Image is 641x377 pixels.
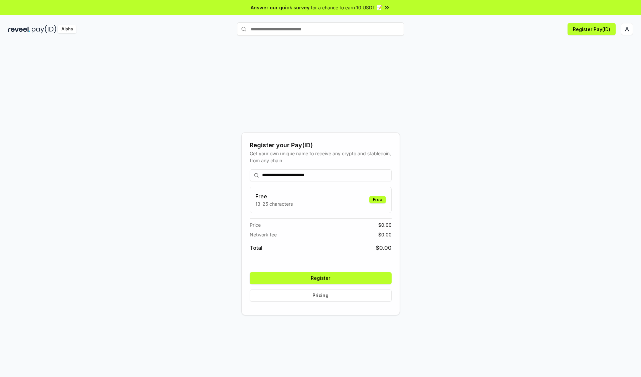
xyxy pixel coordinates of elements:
[378,231,392,238] span: $ 0.00
[250,231,277,238] span: Network fee
[8,25,30,33] img: reveel_dark
[58,25,76,33] div: Alpha
[250,141,392,150] div: Register your Pay(ID)
[369,196,386,203] div: Free
[568,23,616,35] button: Register Pay(ID)
[255,200,293,207] p: 13-25 characters
[251,4,309,11] span: Answer our quick survey
[250,221,261,228] span: Price
[376,244,392,252] span: $ 0.00
[250,244,262,252] span: Total
[311,4,382,11] span: for a chance to earn 10 USDT 📝
[250,150,392,164] div: Get your own unique name to receive any crypto and stablecoin, from any chain
[255,192,293,200] h3: Free
[250,290,392,302] button: Pricing
[378,221,392,228] span: $ 0.00
[250,272,392,284] button: Register
[32,25,56,33] img: pay_id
